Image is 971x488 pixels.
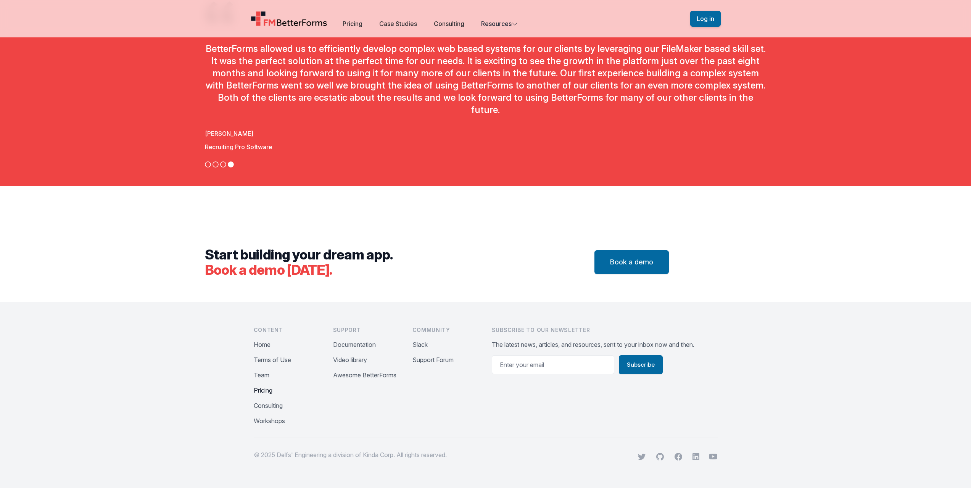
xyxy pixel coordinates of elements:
[412,326,480,334] h4: Community
[254,355,291,364] button: Terms of Use
[492,355,614,374] input: Email address
[254,416,285,425] button: Workshops
[205,261,332,278] span: Book a demo [DATE].
[205,247,393,277] h2: Start building your dream app.
[690,11,721,27] button: Log in
[254,340,271,349] button: Home
[254,370,269,380] button: Team
[379,20,417,27] a: Case Studies
[412,355,454,364] button: Support Forum
[492,326,718,334] h4: Subscribe to our newsletter
[692,453,700,461] svg: viewBox="0 0 24 24" aria-hidden="true">
[254,386,272,395] button: Pricing
[434,20,464,27] a: Consulting
[333,355,367,364] button: Video library
[619,355,663,374] button: Subscribe
[254,450,447,459] p: © 2025 Delfs' Engineering a division of Kinda Corp. All rights reserved.
[333,370,396,380] button: Awesome BetterForms
[254,326,321,334] h4: Content
[492,340,718,349] p: The latest news, articles, and resources, sent to your inbox now and then.
[254,401,283,410] button: Consulting
[251,11,328,26] a: Home
[333,340,376,349] button: Documentation
[481,19,518,28] button: Resources
[242,9,730,28] nav: Global
[343,20,362,27] a: Pricing
[412,340,428,349] button: Slack
[594,250,669,274] button: Book a demo
[333,326,400,334] h4: Support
